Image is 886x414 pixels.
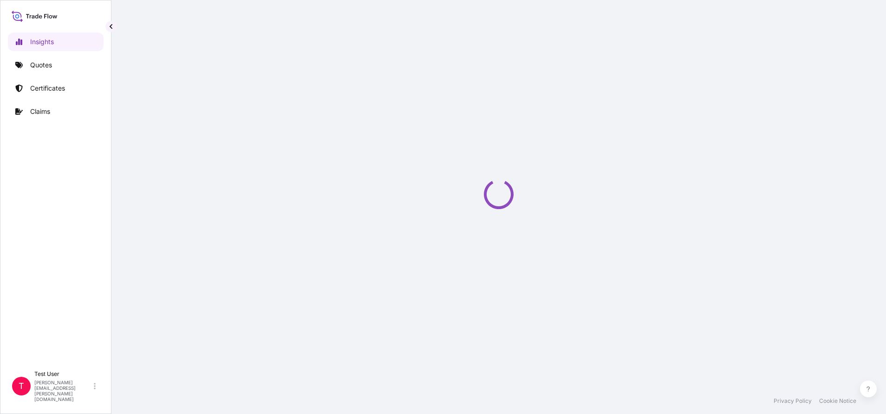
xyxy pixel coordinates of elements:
p: Quotes [30,60,52,70]
p: Certificates [30,84,65,93]
a: Cookie Notice [819,397,856,405]
a: Privacy Policy [774,397,812,405]
a: Insights [8,33,104,51]
a: Certificates [8,79,104,98]
a: Claims [8,102,104,121]
span: T [19,381,24,391]
p: [PERSON_NAME][EMAIL_ADDRESS][PERSON_NAME][DOMAIN_NAME] [34,380,92,402]
p: Test User [34,370,92,378]
a: Quotes [8,56,104,74]
p: Insights [30,37,54,46]
p: Claims [30,107,50,116]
